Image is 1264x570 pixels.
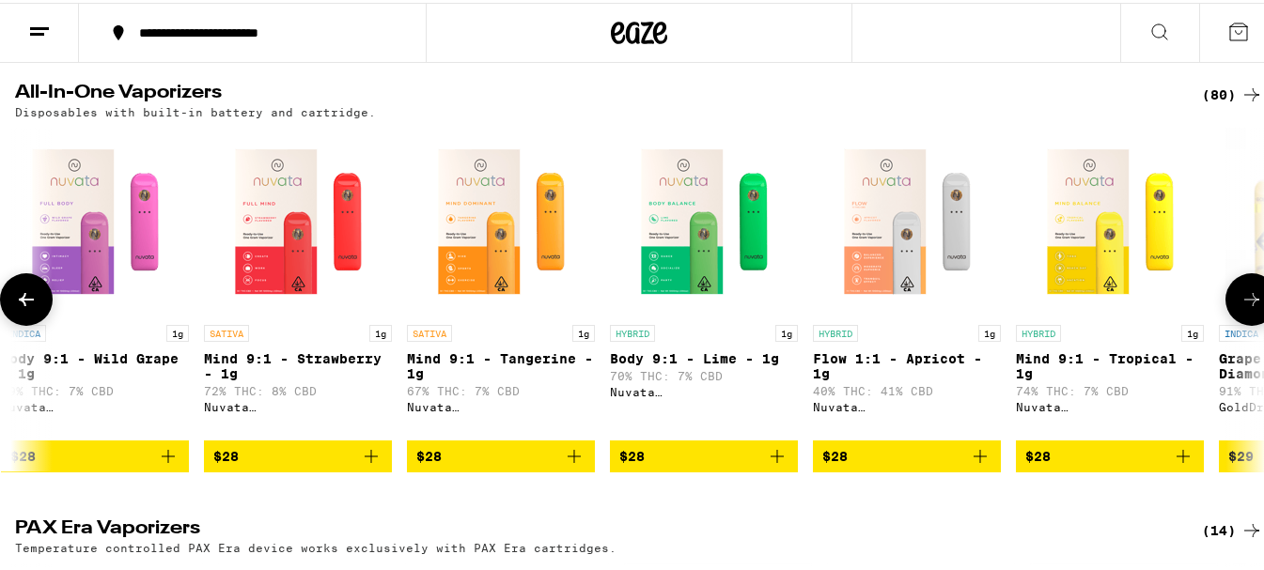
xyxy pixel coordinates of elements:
[610,322,655,339] p: HYBRID
[15,103,376,116] p: Disposables with built-in battery and cartridge.
[1025,446,1051,461] span: $28
[11,13,135,28] span: Hi. Need any help?
[1016,125,1204,313] img: Nuvata (CA) - Mind 9:1 - Tropical - 1g
[204,125,392,313] img: Nuvata (CA) - Mind 9:1 - Strawberry - 1g
[204,322,249,339] p: SATIVA
[1,322,46,339] p: INDICA
[610,383,798,395] div: Nuvata ([GEOGRAPHIC_DATA])
[407,125,595,313] img: Nuvata (CA) - Mind 9:1 - Tangerine - 1g
[204,125,392,437] a: Open page for Mind 9:1 - Strawberry - 1g from Nuvata (CA)
[407,125,595,437] a: Open page for Mind 9:1 - Tangerine - 1g from Nuvata (CA)
[15,81,1171,103] h2: All-In-One Vaporizers
[610,125,798,437] a: Open page for Body 9:1 - Lime - 1g from Nuvata (CA)
[813,382,1001,394] p: 40% THC: 41% CBD
[813,322,858,339] p: HYBRID
[407,322,452,339] p: SATIVA
[619,446,645,461] span: $28
[1,438,189,470] button: Add to bag
[1,125,189,313] img: Nuvata (CA) - Body 9:1 - Wild Grape - 1g
[1228,446,1254,461] span: $29
[1016,398,1204,410] div: Nuvata ([GEOGRAPHIC_DATA])
[572,322,595,339] p: 1g
[822,446,848,461] span: $28
[1016,322,1061,339] p: HYBRID
[1,125,189,437] a: Open page for Body 9:1 - Wild Grape - 1g from Nuvata (CA)
[416,446,442,461] span: $28
[407,382,595,394] p: 67% THC: 7% CBD
[1016,382,1204,394] p: 74% THC: 7% CBD
[1202,516,1263,539] a: (14)
[213,446,239,461] span: $28
[1016,348,1204,378] p: Mind 9:1 - Tropical - 1g
[369,322,392,339] p: 1g
[10,446,36,461] span: $28
[166,322,189,339] p: 1g
[204,382,392,394] p: 72% THC: 8% CBD
[813,348,1001,378] p: Flow 1:1 - Apricot - 1g
[610,367,798,379] p: 70% THC: 7% CBD
[407,398,595,410] div: Nuvata ([GEOGRAPHIC_DATA])
[775,322,798,339] p: 1g
[204,398,392,410] div: Nuvata ([GEOGRAPHIC_DATA])
[204,348,392,378] p: Mind 9:1 - Strawberry - 1g
[204,438,392,470] button: Add to bag
[1016,125,1204,437] a: Open page for Mind 9:1 - Tropical - 1g from Nuvata (CA)
[610,348,798,363] p: Body 9:1 - Lime - 1g
[813,398,1001,410] div: Nuvata ([GEOGRAPHIC_DATA])
[1202,81,1263,103] a: (80)
[1,382,189,394] p: 69% THC: 7% CBD
[1,398,189,410] div: Nuvata ([GEOGRAPHIC_DATA])
[1181,322,1204,339] p: 1g
[978,322,1001,339] p: 1g
[407,438,595,470] button: Add to bag
[813,438,1001,470] button: Add to bag
[1016,438,1204,470] button: Add to bag
[813,125,1001,437] a: Open page for Flow 1:1 - Apricot - 1g from Nuvata (CA)
[610,125,798,313] img: Nuvata (CA) - Body 9:1 - Lime - 1g
[1,348,189,378] p: Body 9:1 - Wild Grape - 1g
[15,516,1171,539] h2: PAX Era Vaporizers
[1219,322,1264,339] p: INDICA
[407,348,595,378] p: Mind 9:1 - Tangerine - 1g
[15,539,616,551] p: Temperature controlled PAX Era device works exclusively with PAX Era cartridges.
[813,125,1001,313] img: Nuvata (CA) - Flow 1:1 - Apricot - 1g
[610,438,798,470] button: Add to bag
